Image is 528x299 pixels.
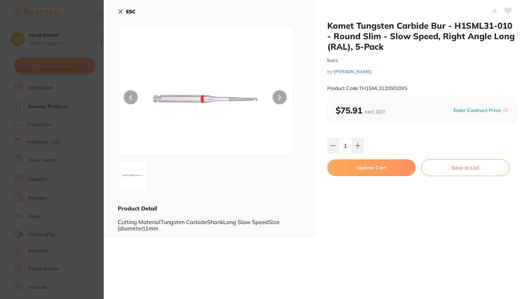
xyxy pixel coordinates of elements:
[30,20,121,27] p: Hi [PERSON_NAME], thank you for reaching out. We can walk you through the new process in ordering...
[30,27,121,33] p: Message from Restocq, sent 2w ago
[334,69,372,74] a: [PERSON_NAME]
[451,107,503,114] button: Enter Contract Price
[327,159,416,176] button: Update Cart
[336,105,385,116] b: $75.91
[327,69,517,74] small: by
[126,8,136,15] b: ESC
[503,107,508,113] label: i
[421,159,509,176] button: Save to List
[153,44,257,154] img: MjA1MDEwWDUuanBn
[365,109,385,115] span: excl. GST
[16,21,27,32] img: Profile image for Restocq
[118,205,157,212] b: Product Detail
[11,15,130,38] div: message notification from Restocq, 2w ago. Hi Arthur, thank you for reaching out. We can walk you...
[327,20,517,52] h2: Komet Tungsten Carbide Bur - H1SML31-010 - Round Slim - Slow Speed, Right Angle Long (RAL), 5-Pack
[118,6,136,18] button: ESC
[120,163,145,188] img: MjA1MDEwWDUuanBn
[118,212,302,231] div: Cutting MaterialTungsten CarbideShankLong Slow SpeedSize (diameter)1mm
[327,85,407,91] small: Product Code: TH1SML31205010X5
[327,57,517,63] small: burs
